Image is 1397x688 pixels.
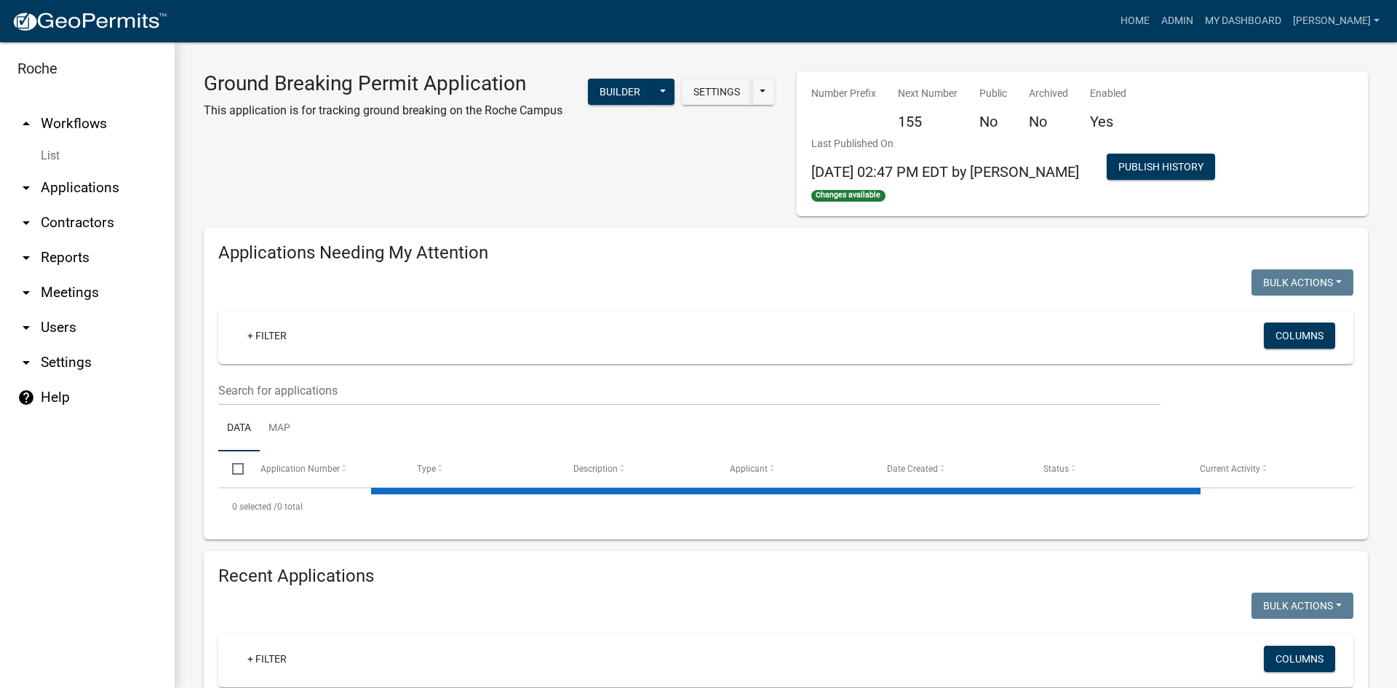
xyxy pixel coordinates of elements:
[1030,451,1186,486] datatable-header-cell: Status
[682,79,752,105] button: Settings
[1199,7,1287,35] a: My Dashboard
[1107,154,1215,180] button: Publish History
[730,464,768,474] span: Applicant
[811,163,1079,181] span: [DATE] 02:47 PM EDT by [PERSON_NAME]
[898,113,958,130] h5: 155
[17,115,35,133] i: arrow_drop_up
[979,86,1007,101] p: Public
[811,190,885,202] span: Changes available
[1264,646,1335,672] button: Columns
[246,451,402,486] datatable-header-cell: Application Number
[260,406,299,452] a: Map
[1287,7,1385,35] a: [PERSON_NAME]
[1251,269,1353,296] button: Bulk Actions
[417,464,436,474] span: Type
[588,79,652,105] button: Builder
[1186,451,1342,486] datatable-header-cell: Current Activity
[218,406,260,452] a: Data
[218,376,1161,406] input: Search for applications
[236,646,298,672] a: + Filter
[403,451,560,486] datatable-header-cell: Type
[17,249,35,266] i: arrow_drop_down
[218,451,246,486] datatable-header-cell: Select
[1155,7,1199,35] a: Admin
[1090,113,1126,130] h5: Yes
[204,102,562,119] p: This application is for tracking ground breaking on the Roche Campus
[17,354,35,371] i: arrow_drop_down
[898,86,958,101] p: Next Number
[872,451,1029,486] datatable-header-cell: Date Created
[232,502,277,512] span: 0 selected /
[1090,86,1126,101] p: Enabled
[218,566,1353,587] h4: Recent Applications
[1029,86,1068,101] p: Archived
[716,451,872,486] datatable-header-cell: Applicant
[260,464,340,474] span: Application Number
[560,451,716,486] datatable-header-cell: Description
[236,323,298,349] a: + Filter
[17,389,35,406] i: help
[17,214,35,232] i: arrow_drop_down
[979,113,1007,130] h5: No
[887,464,938,474] span: Date Created
[811,86,876,101] p: Number Prefix
[1251,593,1353,619] button: Bulk Actions
[17,179,35,197] i: arrow_drop_down
[1107,162,1215,174] wm-modal-confirm: Workflow Publish History
[1115,7,1155,35] a: Home
[573,464,618,474] span: Description
[1200,464,1260,474] span: Current Activity
[218,242,1353,264] h4: Applications Needing My Attention
[218,489,1353,525] div: 0 total
[811,136,1079,151] p: Last Published On
[1029,113,1068,130] h5: No
[204,71,562,96] h3: Ground Breaking Permit Application
[17,319,35,336] i: arrow_drop_down
[1043,464,1069,474] span: Status
[17,284,35,301] i: arrow_drop_down
[1264,323,1335,349] button: Columns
